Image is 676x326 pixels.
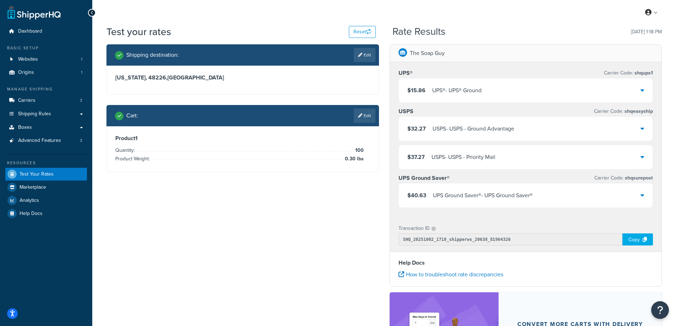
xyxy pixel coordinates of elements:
[106,25,171,39] h1: Test your rates
[20,171,54,177] span: Test Your Rates
[432,152,495,162] div: USPS - USPS - Priority Mail
[115,155,152,162] span: Product Weight:
[5,94,87,107] li: Carriers
[354,109,375,123] a: Edit
[433,124,514,134] div: USPS - USPS - Ground Advantage
[115,135,370,142] h3: Product 1
[651,301,669,319] button: Open Resource Center
[5,207,87,220] a: Help Docs
[410,48,445,58] p: The Soap Guy
[5,181,87,194] a: Marketplace
[20,184,46,190] span: Marketplace
[81,56,82,62] span: 1
[354,48,375,62] a: Edit
[126,52,179,58] h2: Shipping destination :
[432,85,482,95] div: UPS® - UPS® Ground
[18,125,32,131] span: Boxes
[407,153,425,161] span: $37.27
[5,160,87,166] div: Resources
[18,28,42,34] span: Dashboard
[5,134,87,147] a: Advanced Features3
[5,66,87,79] li: Origins
[115,147,137,154] span: Quantity:
[18,70,34,76] span: Origins
[623,174,653,182] span: shqsurepost
[18,56,38,62] span: Websites
[631,27,662,37] p: [DATE] 1:18 PM
[81,70,82,76] span: 1
[399,175,450,182] h3: UPS Ground Saver®
[5,45,87,51] div: Basic Setup
[399,259,653,267] h4: Help Docs
[399,270,503,278] a: How to troubleshoot rate discrepancies
[622,233,653,245] div: Copy
[80,138,82,144] span: 3
[5,53,87,66] li: Websites
[399,70,413,77] h3: UPS®
[5,66,87,79] a: Origins1
[349,26,376,38] button: Reset
[5,86,87,92] div: Manage Shipping
[126,112,138,119] h2: Cart :
[80,98,82,104] span: 3
[18,138,61,144] span: Advanced Features
[5,94,87,107] a: Carriers3
[18,111,51,117] span: Shipping Rules
[623,107,653,115] span: shqeasyship
[5,194,87,207] a: Analytics
[407,125,426,133] span: $32.27
[594,173,653,183] p: Carrier Code:
[407,191,426,199] span: $40.63
[20,211,43,217] span: Help Docs
[5,25,87,38] a: Dashboard
[399,223,430,233] p: Transaction ID
[5,121,87,134] a: Boxes
[353,146,364,155] span: 100
[115,74,370,81] h3: [US_STATE], 48226 , [GEOGRAPHIC_DATA]
[5,134,87,147] li: Advanced Features
[18,98,35,104] span: Carriers
[604,68,653,78] p: Carrier Code:
[433,190,533,200] div: UPS Ground Saver® - UPS Ground Saver®
[5,168,87,181] a: Test Your Rates
[20,198,39,204] span: Analytics
[5,107,87,121] a: Shipping Rules
[5,53,87,66] a: Websites1
[399,108,413,115] h3: USPS
[594,106,653,116] p: Carrier Code:
[392,26,445,37] h2: Rate Results
[633,69,653,77] span: shqups1
[343,155,364,163] span: 0.30 lbs
[407,86,425,94] span: $15.86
